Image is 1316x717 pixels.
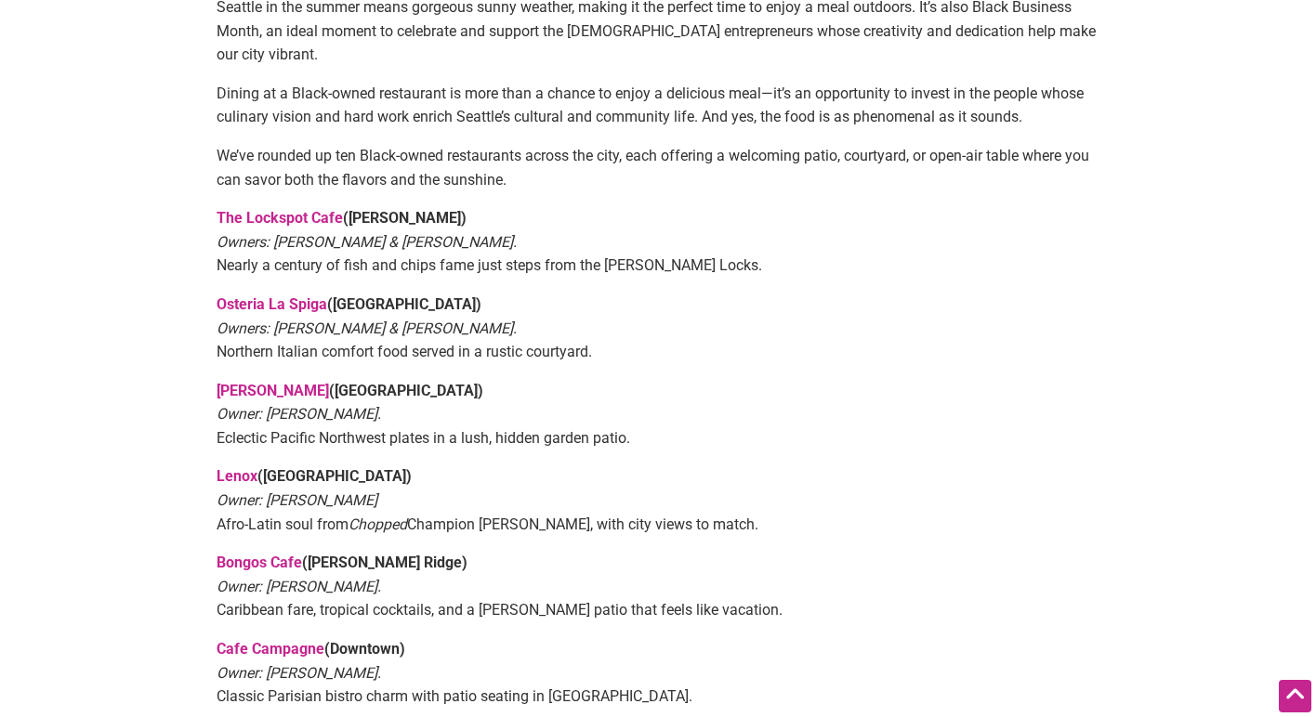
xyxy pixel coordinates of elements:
a: Bongos Cafe [217,554,302,571]
em: Chopped [349,515,407,533]
strong: ([GEOGRAPHIC_DATA]) [217,467,412,485]
a: [PERSON_NAME] [217,382,329,399]
strong: (Downtown) [217,640,405,658]
a: The Lockspot Cafe [217,209,343,227]
p: Nearly a century of fish and chips fame just steps from the [PERSON_NAME] Locks. [217,206,1099,278]
em: Owner: [PERSON_NAME]. [217,664,381,682]
strong: ([PERSON_NAME]) [217,209,467,227]
em: Owner: [PERSON_NAME]. [217,578,381,595]
p: Dining at a Black-owned restaurant is more than a chance to enjoy a delicious meal—it’s an opport... [217,82,1099,129]
a: Lenox [217,467,257,485]
em: Owners: [PERSON_NAME] & [PERSON_NAME]. [217,233,517,251]
a: Cafe Campagne [217,640,324,658]
strong: ([GEOGRAPHIC_DATA]) [217,295,481,313]
p: We’ve rounded up ten Black-owned restaurants across the city, each offering a welcoming patio, co... [217,144,1099,191]
p: Classic Parisian bistro charm with patio seating in [GEOGRAPHIC_DATA]. [217,637,1099,709]
em: Owners: [PERSON_NAME] & [PERSON_NAME]. [217,319,517,337]
p: Caribbean fare, tropical cocktails, and a [PERSON_NAME] patio that feels like vacation. [217,551,1099,622]
p: Northern Italian comfort food served in a rustic courtyard. [217,293,1099,364]
em: Owner: [PERSON_NAME]. [217,405,381,423]
div: Scroll Back to Top [1279,680,1311,712]
strong: ([GEOGRAPHIC_DATA]) [217,382,483,399]
p: Afro-Latin soul from Champion [PERSON_NAME], with city views to match. [217,464,1099,536]
strong: ([PERSON_NAME] Ridge) [217,554,467,571]
a: Osteria La Spiga [217,295,327,313]
em: Owner: [PERSON_NAME] [217,491,377,509]
p: Eclectic Pacific Northwest plates in a lush, hidden garden patio. [217,379,1099,450]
